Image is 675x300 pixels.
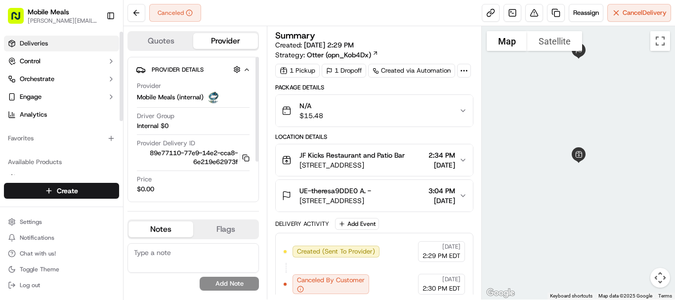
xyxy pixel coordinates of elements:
[28,17,98,25] button: [PERSON_NAME][EMAIL_ADDRESS][DOMAIN_NAME]
[368,64,455,78] a: Created via Automation
[152,66,204,74] span: Provider Details
[297,276,365,285] span: Canceled By Customer
[20,234,54,242] span: Notifications
[20,110,47,119] span: Analytics
[322,64,366,78] div: 1 Dropoff
[4,36,119,51] a: Deliveries
[4,4,102,28] button: Mobile Meals[PERSON_NAME][EMAIL_ADDRESS][DOMAIN_NAME]
[428,186,455,196] span: 3:04 PM
[84,144,91,152] div: 💻
[598,293,652,299] span: Map data ©2025 Google
[193,33,258,49] button: Provider
[20,57,41,66] span: Control
[208,91,219,103] img: MM.png
[275,133,473,141] div: Location Details
[4,215,119,229] button: Settings
[20,39,48,48] span: Deliveries
[276,144,473,176] button: JF Kicks Restaurant and Patio Bar[STREET_ADDRESS]2:34 PM[DATE]
[8,173,115,182] a: Nash AI
[6,139,80,157] a: 📗Knowledge Base
[20,75,54,84] span: Orchestrate
[304,41,354,49] span: [DATE] 2:29 PM
[98,168,120,175] span: Pylon
[299,150,405,160] span: JF Kicks Restaurant and Patio Bar
[80,139,163,157] a: 💻API Documentation
[34,104,125,112] div: We're available if you need us!
[149,4,201,22] div: Canceled
[275,50,379,60] div: Strategy:
[428,150,455,160] span: 2:34 PM
[34,94,162,104] div: Start new chat
[4,71,119,87] button: Orchestrate
[10,40,180,55] p: Welcome 👋
[128,33,193,49] button: Quotes
[428,160,455,170] span: [DATE]
[137,185,154,194] span: $0.00
[658,293,672,299] a: Terms (opens in new tab)
[20,265,59,273] span: Toggle Theme
[128,221,193,237] button: Notes
[307,50,371,60] span: Otter (opn_Kob4Dx)
[335,218,379,230] button: Add Event
[623,8,667,17] span: Cancel Delivery
[299,186,371,196] span: UE-theresa9DDE0 A. -
[442,243,461,251] span: [DATE]
[137,175,152,184] span: Price
[422,252,461,260] span: 2:29 PM EDT
[93,143,159,153] span: API Documentation
[4,231,119,245] button: Notifications
[527,31,582,51] button: Show satellite imagery
[137,112,174,121] span: Driver Group
[168,97,180,109] button: Start new chat
[137,82,161,90] span: Provider
[20,143,76,153] span: Knowledge Base
[307,50,379,60] a: Otter (opn_Kob4Dx)
[20,250,56,257] span: Chat with us!
[20,92,42,101] span: Engage
[422,284,461,293] span: 2:30 PM EDT
[136,61,251,78] button: Provider Details
[275,40,354,50] span: Created:
[4,154,119,170] div: Available Products
[20,173,42,182] span: Nash AI
[607,4,671,22] button: CancelDelivery
[550,293,592,300] button: Keyboard shortcuts
[10,10,30,30] img: Nash
[573,8,599,17] span: Reassign
[650,268,670,288] button: Map camera controls
[275,64,320,78] div: 1 Pickup
[275,84,473,91] div: Package Details
[4,107,119,123] a: Analytics
[70,167,120,175] a: Powered byPylon
[4,278,119,292] button: Log out
[276,180,473,212] button: UE-theresa9DDE0 A. -[STREET_ADDRESS]3:04 PM[DATE]
[4,183,119,199] button: Create
[193,221,258,237] button: Flags
[137,139,195,148] span: Provider Delivery ID
[299,101,323,111] span: N/A
[297,247,375,256] span: Created (Sent To Provider)
[650,31,670,51] button: Toggle fullscreen view
[299,160,405,170] span: [STREET_ADDRESS]
[4,89,119,105] button: Engage
[20,281,40,289] span: Log out
[26,64,178,74] input: Got a question? Start typing here...
[10,94,28,112] img: 1736555255976-a54dd68f-1ca7-489b-9aae-adbdc363a1c4
[487,31,527,51] button: Show street map
[275,220,329,228] div: Delivery Activity
[4,53,119,69] button: Control
[20,218,42,226] span: Settings
[569,4,603,22] button: Reassign
[484,287,517,300] img: Google
[4,130,119,146] div: Favorites
[57,186,78,196] span: Create
[4,262,119,276] button: Toggle Theme
[137,149,250,167] button: 89e77110-77e9-14e2-cca8-6e219e62973f
[275,31,315,40] h3: Summary
[428,196,455,206] span: [DATE]
[4,247,119,260] button: Chat with us!
[299,196,371,206] span: [STREET_ADDRESS]
[28,7,69,17] button: Mobile Meals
